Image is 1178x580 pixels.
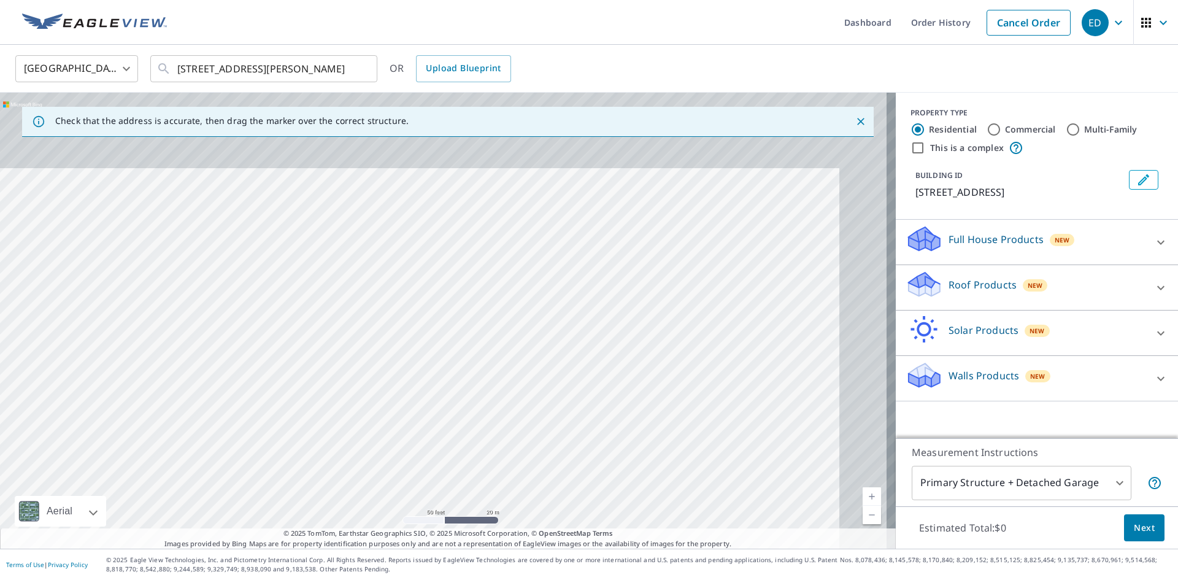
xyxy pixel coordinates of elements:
span: Next [1134,520,1155,536]
div: OR [390,55,511,82]
p: Check that the address is accurate, then drag the marker over the correct structure. [55,115,409,126]
div: Walls ProductsNew [906,361,1168,396]
p: Walls Products [949,368,1019,383]
label: Multi-Family [1084,123,1138,136]
span: New [1030,371,1045,381]
a: Current Level 19, Zoom In [863,487,881,506]
label: Residential [929,123,977,136]
a: Terms of Use [6,560,44,569]
span: Your report will include the primary structure and a detached garage if one exists. [1147,476,1162,490]
div: Roof ProductsNew [906,270,1168,305]
div: PROPERTY TYPE [910,107,1163,118]
a: Terms [593,528,613,538]
a: Privacy Policy [48,560,88,569]
p: Roof Products [949,277,1017,292]
a: Current Level 19, Zoom Out [863,506,881,524]
span: New [1030,326,1045,336]
p: Estimated Total: $0 [909,514,1016,541]
div: Aerial [15,496,106,527]
button: Edit building 1 [1129,170,1158,190]
label: Commercial [1005,123,1056,136]
span: New [1055,235,1070,245]
p: BUILDING ID [915,170,963,180]
div: [GEOGRAPHIC_DATA] [15,52,138,86]
img: EV Logo [22,14,167,32]
div: Primary Structure + Detached Garage [912,466,1131,500]
p: Solar Products [949,323,1018,338]
button: Next [1124,514,1165,542]
input: Search by address or latitude-longitude [177,52,352,86]
a: OpenStreetMap [539,528,590,538]
div: ED [1082,9,1109,36]
a: Upload Blueprint [416,55,510,82]
div: Full House ProductsNew [906,225,1168,260]
button: Close [853,114,869,130]
span: Upload Blueprint [426,61,501,76]
span: © 2025 TomTom, Earthstar Geographics SIO, © 2025 Microsoft Corporation, © [283,528,613,539]
div: Aerial [43,496,76,527]
p: © 2025 Eagle View Technologies, Inc. and Pictometry International Corp. All Rights Reserved. Repo... [106,555,1172,574]
a: Cancel Order [987,10,1071,36]
span: New [1028,280,1043,290]
p: Measurement Instructions [912,445,1162,460]
label: This is a complex [930,142,1004,154]
div: Solar ProductsNew [906,315,1168,350]
p: [STREET_ADDRESS] [915,185,1124,199]
p: | [6,561,88,568]
p: Full House Products [949,232,1044,247]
